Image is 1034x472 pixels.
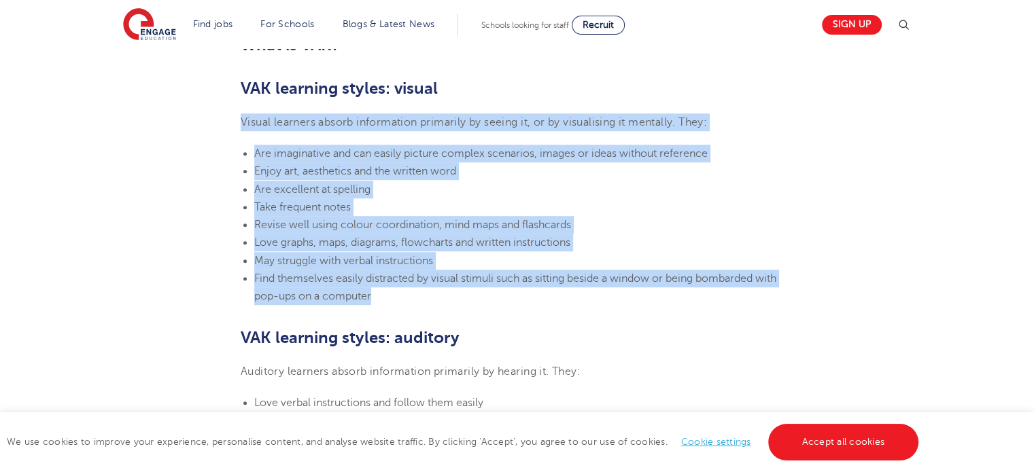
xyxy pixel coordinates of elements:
[481,20,569,30] span: Schools looking for staff
[254,255,433,267] span: May struggle with verbal instructions
[343,19,435,29] a: Blogs & Latest News
[254,219,571,231] span: Revise well using colour coordination, mind maps and flashcards
[681,437,751,447] a: Cookie settings
[241,365,581,378] span: Auditory learners absorb information primarily by hearing it. They:
[254,236,570,249] span: Love graphs, maps, diagrams, flowcharts and written instructions
[254,165,456,177] span: Enjoy art, aesthetics and the written word
[822,15,882,35] a: Sign up
[254,201,351,213] span: Take frequent notes
[123,8,176,42] img: Engage Education
[254,147,708,160] span: Are imaginative and can easily picture complex scenarios, images or ideas without reference
[241,116,707,128] span: Visual learners absorb information primarily by seeing it, or by visualising it mentally. They:
[241,328,460,347] b: VAK learning styles: auditory
[583,20,614,30] span: Recruit
[7,437,922,447] span: We use cookies to improve your experience, personalise content, and analyse website traffic. By c...
[254,397,483,409] span: Love verbal instructions and follow them easily
[254,272,776,302] span: Find themselves easily distracted by visual stimuli such as sitting beside a window or being bomb...
[254,183,370,196] span: Are excellent at spelling
[260,19,314,29] a: For Schools
[193,19,233,29] a: Find jobs
[768,424,919,460] a: Accept all cookies
[241,79,438,98] b: VAK learning styles: visual
[572,16,625,35] a: Recruit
